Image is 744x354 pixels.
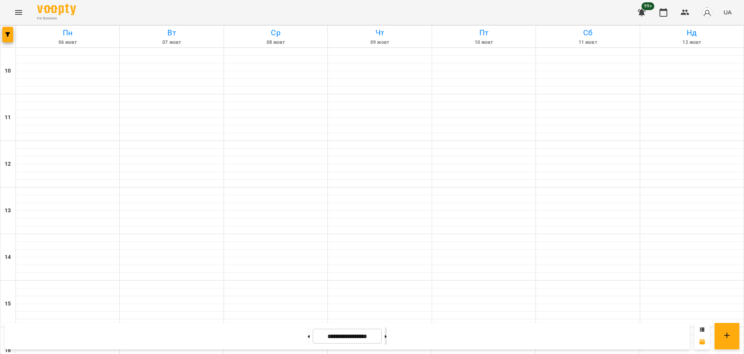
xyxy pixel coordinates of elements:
[37,4,76,15] img: Voopty Logo
[9,3,28,22] button: Menu
[329,27,430,39] h6: Чт
[5,206,11,215] h6: 13
[433,27,534,39] h6: Пт
[5,253,11,262] h6: 14
[225,27,326,39] h6: Ср
[329,39,430,46] h6: 09 жовт
[225,39,326,46] h6: 08 жовт
[641,27,742,39] h6: Нд
[537,39,638,46] h6: 11 жовт
[17,39,118,46] h6: 06 жовт
[5,67,11,75] h6: 10
[17,27,118,39] h6: Пн
[642,2,654,10] span: 99+
[5,300,11,308] h6: 15
[537,27,638,39] h6: Сб
[5,160,11,168] h6: 12
[433,39,534,46] h6: 10 жовт
[702,7,713,18] img: avatar_s.png
[121,27,222,39] h6: Вт
[5,113,11,122] h6: 11
[723,8,732,16] span: UA
[121,39,222,46] h6: 07 жовт
[720,5,735,19] button: UA
[641,39,742,46] h6: 12 жовт
[37,16,76,21] span: For Business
